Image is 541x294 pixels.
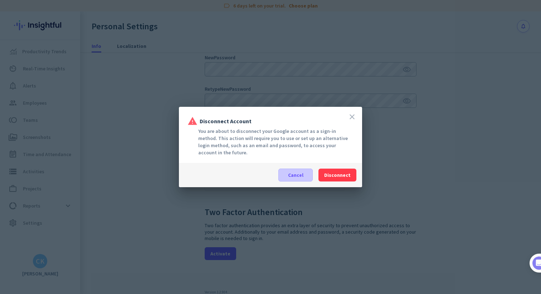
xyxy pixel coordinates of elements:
[288,171,303,179] span: Cancel
[278,169,313,181] button: Cancel
[324,171,351,179] span: Disconnect
[318,169,356,181] button: Disconnect
[187,116,198,126] i: warning
[187,128,354,156] div: You are about to disconnect your Google account as a sign-in method. This action will require you...
[200,118,252,124] span: Disconnect Account
[348,113,356,121] i: close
